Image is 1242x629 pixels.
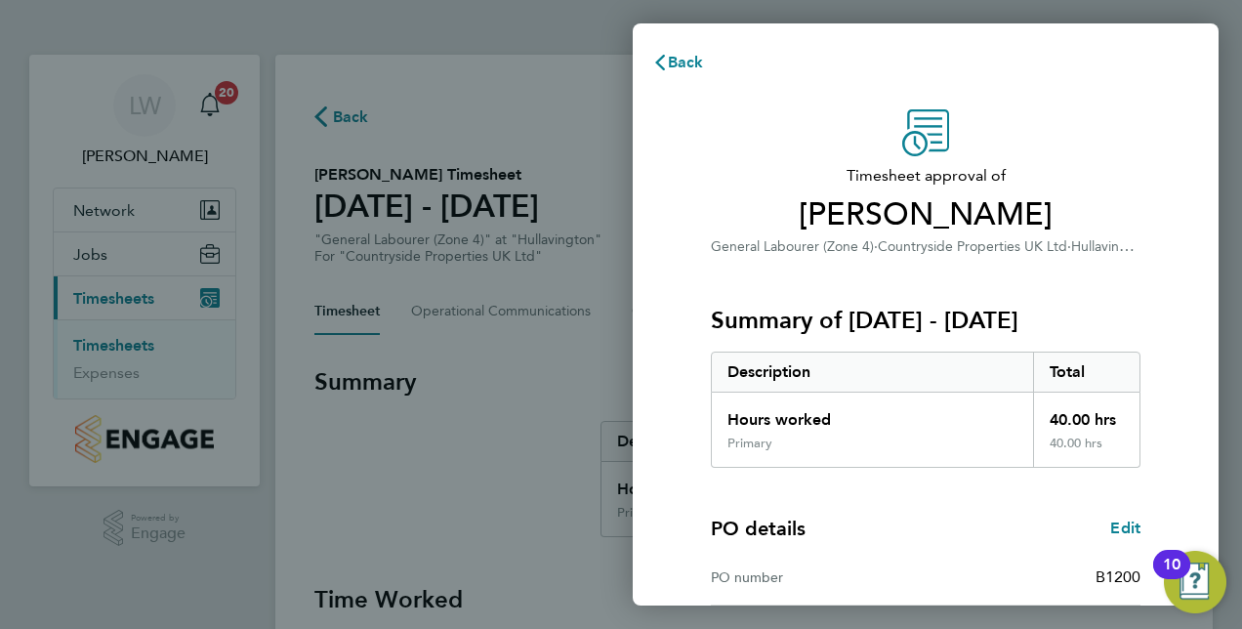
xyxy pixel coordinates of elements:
span: Back [668,53,704,71]
a: Edit [1110,517,1140,540]
h4: PO details [711,515,806,542]
div: 40.00 hrs [1033,436,1140,467]
div: Description [712,353,1033,392]
span: [PERSON_NAME] [711,195,1140,234]
span: · [874,238,878,255]
div: 40.00 hrs [1033,393,1140,436]
span: B1200 [1096,567,1140,586]
div: Total [1033,353,1140,392]
span: Edit [1110,519,1140,537]
div: Summary of 22 - 28 Sep 2025 [711,352,1140,468]
div: 10 [1163,565,1180,590]
div: Hours worked [712,393,1033,436]
button: Open Resource Center, 10 new notifications [1164,551,1226,613]
div: Primary [727,436,772,451]
span: General Labourer (Zone 4) [711,238,874,255]
div: PO number [711,566,926,589]
span: · [1067,238,1071,255]
span: Timesheet approval of [711,164,1140,188]
h3: Summary of [DATE] - [DATE] [711,305,1140,336]
button: Back [633,43,724,82]
span: Hullavington [1071,236,1148,255]
span: Countryside Properties UK Ltd [878,238,1067,255]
